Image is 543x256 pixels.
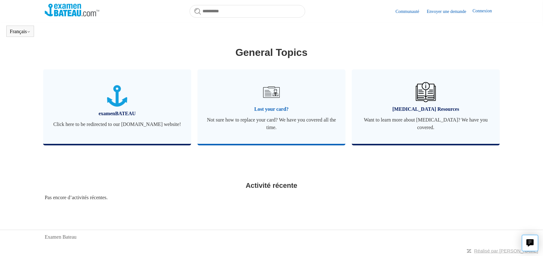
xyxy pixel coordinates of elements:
[260,81,283,103] img: 01JRG6G4NA4NJ1BVG8MJM761YH
[53,110,182,117] span: examenBATEAU
[352,69,500,144] a: [MEDICAL_DATA] Resources Want to learn more about [MEDICAL_DATA]? We have you covered.
[45,45,498,60] h1: General Topics
[207,105,336,113] span: Lost your card?
[473,8,498,15] a: Connexion
[45,233,77,241] a: Examen Bateau
[45,180,498,191] h2: Activité récente
[53,121,182,128] span: Click here to be redirected to our [DOMAIN_NAME] website!
[361,116,490,131] span: Want to learn more about [MEDICAL_DATA]? We have you covered.
[361,105,490,113] span: [MEDICAL_DATA] Resources
[416,82,436,102] img: 01JHREV2E6NG3DHE8VTG8QH796
[45,4,99,16] img: Page d’accueil du Centre d’aide Examen Bateau
[427,8,472,15] a: Envoyer une demande
[522,235,538,251] button: Live chat
[396,8,426,15] a: Communauté
[474,248,538,253] a: Réalisé par [PERSON_NAME]
[207,116,336,131] span: Not sure how to replace your card? We have you covered all the time.
[10,29,31,34] button: Français
[43,69,191,144] a: examenBATEAU Click here to be redirected to our [DOMAIN_NAME] website!
[45,194,498,201] div: Pas encore d’activités récentes.
[107,85,127,107] img: 01JTNN85WSQ5FQ6HNXPDSZ7SRA
[197,69,346,144] a: Lost your card? Not sure how to replace your card? We have you covered all the time.
[190,5,305,18] input: Rechercher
